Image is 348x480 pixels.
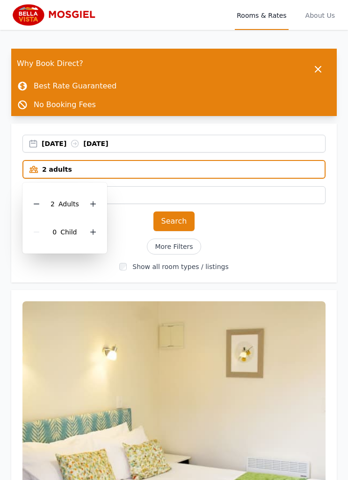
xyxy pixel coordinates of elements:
span: Child [60,228,77,236]
span: Adult s [58,200,79,208]
div: [DATE] [DATE] [42,139,325,148]
button: Search [153,211,195,231]
span: 0 [52,228,57,236]
span: More Filters [147,239,201,255]
span: Why Book Direct? [17,54,83,73]
p: No Booking Fees [34,99,96,110]
label: Show all room types / listings [132,263,228,270]
p: Best Rate Guaranteed [34,80,116,92]
img: Bella Vista Mosgiel [11,4,101,26]
span: 2 [51,200,55,208]
div: 2 adults [23,165,325,174]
